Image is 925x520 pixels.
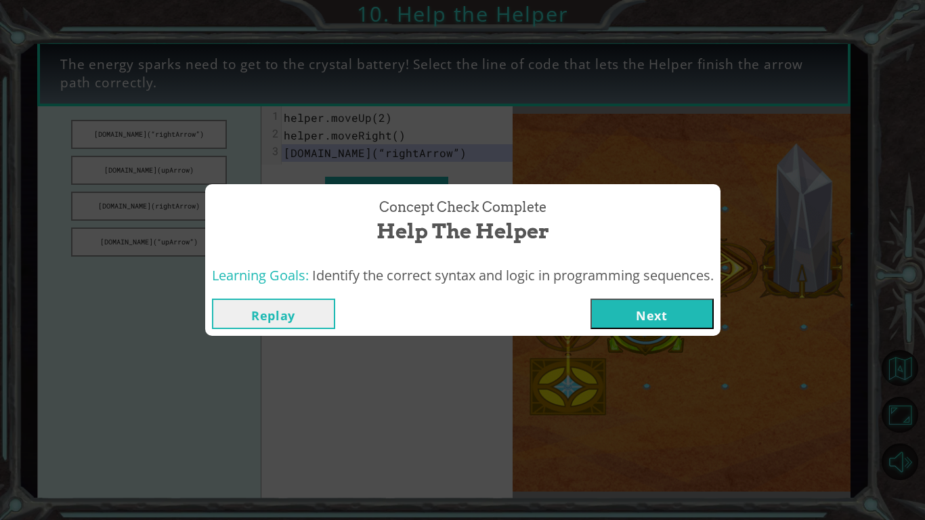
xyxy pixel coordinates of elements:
[212,266,309,284] span: Learning Goals:
[379,198,546,217] span: Concept Check Complete
[312,266,714,284] span: Identify the correct syntax and logic in programming sequences.
[377,217,549,246] span: Help the Helper
[212,299,335,329] button: Replay
[590,299,714,329] button: Next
